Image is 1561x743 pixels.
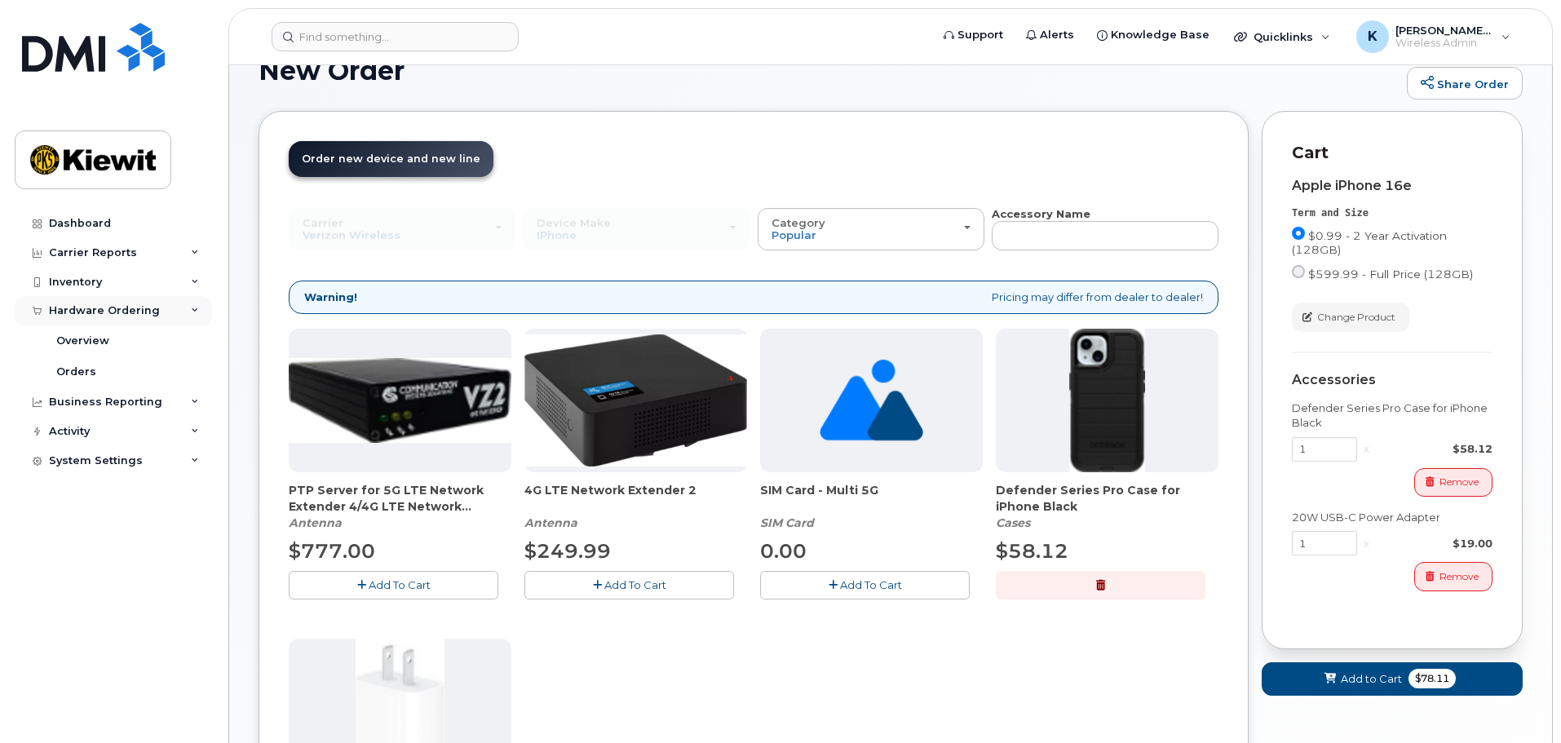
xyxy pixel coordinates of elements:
button: Remove [1414,562,1492,590]
span: Add To Cart [604,578,666,591]
div: Quicklinks [1223,20,1342,53]
div: x [1357,536,1376,551]
span: Remove [1439,475,1479,489]
span: Popular [772,228,816,241]
p: Cart [1292,141,1492,165]
span: 0.00 [760,539,807,563]
span: [PERSON_NAME].[PERSON_NAME] [1395,24,1493,37]
img: defenderiphone14.png [1069,329,1146,472]
iframe: Messenger Launcher [1490,672,1549,731]
span: Wireless Admin [1395,37,1493,50]
span: Order new device and new line [302,153,480,165]
span: K [1368,27,1377,46]
span: $599.99 - Full Price (128GB) [1308,268,1473,281]
div: $19.00 [1376,536,1492,551]
div: x [1357,441,1376,457]
span: PTP Server for 5G LTE Network Extender 4/4G LTE Network Extender 3 [289,482,511,515]
span: Add to Cart [1341,671,1402,687]
em: Antenna [289,515,342,530]
div: Accessories [1292,373,1492,387]
button: Remove [1414,468,1492,497]
span: $58.12 [996,539,1068,563]
span: Quicklinks [1254,30,1313,43]
button: Category Popular [758,208,984,250]
button: Add To Cart [524,571,734,599]
span: Add To Cart [840,578,902,591]
span: Category [772,216,825,229]
div: Defender Series Pro Case for iPhone Black [1292,400,1492,431]
div: 4G LTE Network Extender 2 [524,482,747,531]
a: Knowledge Base [1086,19,1221,51]
span: Add To Cart [369,578,431,591]
a: Share Order [1407,67,1523,100]
em: Cases [996,515,1030,530]
button: Change Product [1292,303,1409,331]
input: $0.99 - 2 Year Activation (128GB) [1292,227,1305,240]
button: Add To Cart [289,571,498,599]
button: Add To Cart [760,571,970,599]
strong: Warning! [304,290,357,305]
em: SIM Card [760,515,814,530]
div: 20W USB-C Power Adapter [1292,510,1492,525]
h1: New Order [259,56,1399,85]
span: $0.99 - 2 Year Activation (128GB) [1292,229,1447,256]
span: Defender Series Pro Case for iPhone Black [996,482,1218,515]
input: $599.99 - Full Price (128GB) [1292,265,1305,278]
img: Casa_Sysem.png [289,358,511,443]
div: $58.12 [1376,441,1492,457]
span: 4G LTE Network Extender 2 [524,482,747,515]
input: Find something... [272,22,519,51]
em: Antenna [524,515,577,530]
img: 4glte_extender.png [524,334,747,466]
div: PTP Server for 5G LTE Network Extender 4/4G LTE Network Extender 3 [289,482,511,531]
span: $777.00 [289,539,375,563]
img: no_image_found-2caef05468ed5679b831cfe6fc140e25e0c280774317ffc20a367ab7fd17291e.png [820,329,923,472]
a: Support [932,19,1015,51]
span: Alerts [1040,27,1074,43]
div: Apple iPhone 16e [1292,179,1492,193]
span: $78.11 [1408,669,1456,688]
div: Kenny.Tran [1345,20,1522,53]
strong: Accessory Name [992,207,1090,220]
span: Remove [1439,569,1479,584]
div: Pricing may differ from dealer to dealer! [289,281,1218,314]
div: SIM Card - Multi 5G [760,482,983,531]
div: Defender Series Pro Case for iPhone Black [996,482,1218,531]
a: Alerts [1015,19,1086,51]
span: $249.99 [524,539,611,563]
span: Change Product [1317,310,1395,325]
button: Add to Cart $78.11 [1262,662,1523,696]
span: Support [957,27,1003,43]
div: Term and Size [1292,206,1492,220]
span: SIM Card - Multi 5G [760,482,983,515]
span: Knowledge Base [1111,27,1209,43]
